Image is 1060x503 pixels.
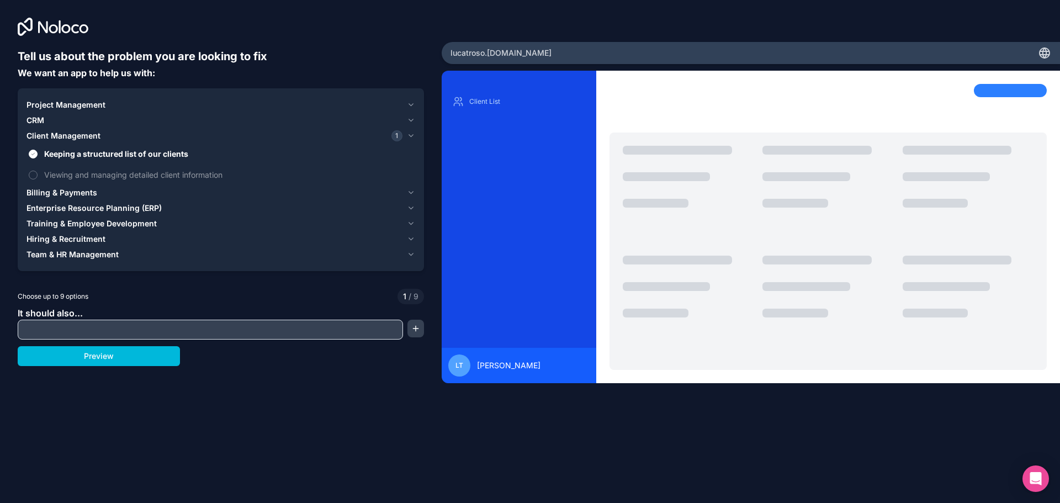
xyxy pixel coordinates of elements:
span: It should also... [18,308,83,319]
button: Billing & Payments [26,185,415,200]
div: scrollable content [451,93,587,339]
p: Client List [469,97,585,106]
span: 1 [403,291,406,302]
span: Hiring & Recruitment [26,234,105,245]
span: / [409,292,411,301]
button: Keeping a structured list of our clients [29,150,38,158]
button: Team & HR Management [26,247,415,262]
span: Training & Employee Development [26,218,157,229]
button: Preview [18,346,180,366]
div: Client Management1 [26,144,415,185]
span: LT [455,361,463,370]
div: Open Intercom Messenger [1022,465,1049,492]
button: Viewing and managing detailed client information [29,171,38,179]
span: 9 [406,291,418,302]
span: Client Management [26,130,100,141]
button: Enterprise Resource Planning (ERP) [26,200,415,216]
span: Billing & Payments [26,187,97,198]
span: We want an app to help us with: [18,67,155,78]
h6: Tell us about the problem you are looking to fix [18,49,424,64]
span: 1 [391,130,402,141]
button: Client Management1 [26,128,415,144]
span: Keeping a structured list of our clients [44,148,413,160]
span: CRM [26,115,44,126]
span: Enterprise Resource Planning (ERP) [26,203,162,214]
span: Viewing and managing detailed client information [44,169,413,181]
button: Project Management [26,97,415,113]
button: Training & Employee Development [26,216,415,231]
span: Choose up to 9 options [18,292,88,301]
span: Team & HR Management [26,249,119,260]
button: CRM [26,113,415,128]
span: Project Management [26,99,105,110]
button: Hiring & Recruitment [26,231,415,247]
span: [PERSON_NAME] [477,360,540,371]
span: lucatroso .[DOMAIN_NAME] [451,47,552,59]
